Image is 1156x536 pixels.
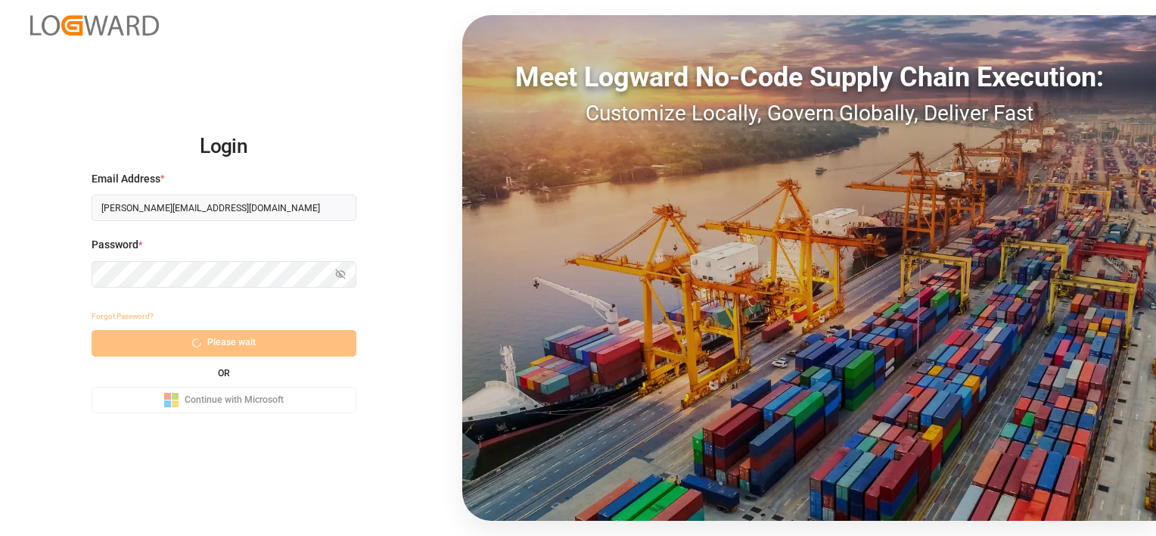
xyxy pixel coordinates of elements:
[92,195,356,221] input: Enter your email
[218,369,230,378] small: OR
[92,237,138,253] span: Password
[462,57,1156,98] div: Meet Logward No-Code Supply Chain Execution:
[462,98,1156,129] div: Customize Locally, Govern Globally, Deliver Fast
[30,15,159,36] img: Logward_new_orange.png
[92,123,356,171] h2: Login
[92,171,160,187] span: Email Address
